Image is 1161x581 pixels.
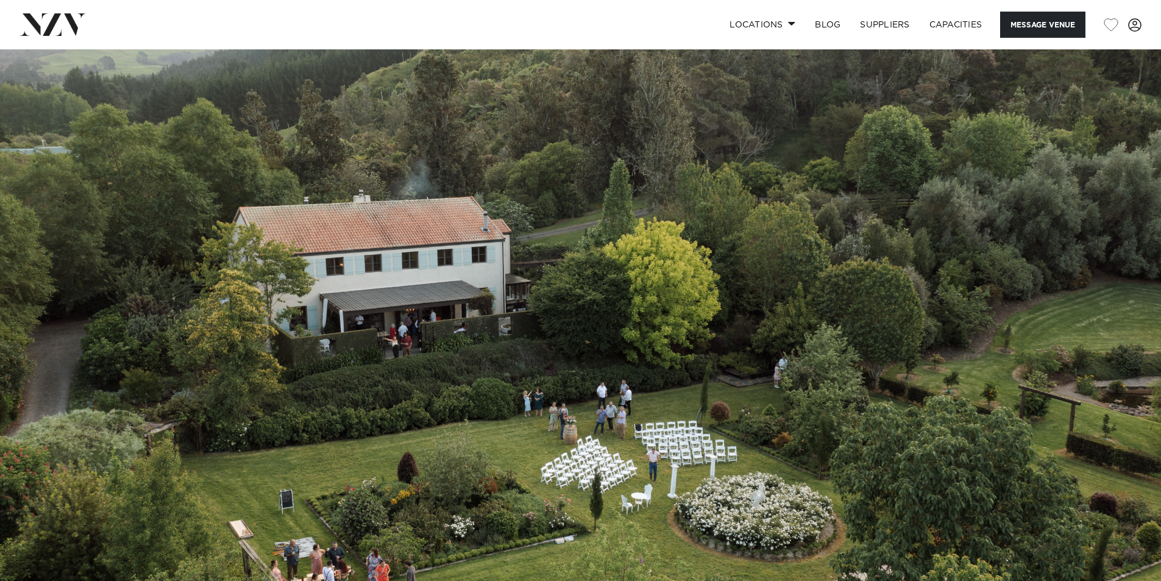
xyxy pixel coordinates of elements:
[720,12,805,38] a: Locations
[920,12,992,38] a: Capacities
[850,12,919,38] a: SUPPLIERS
[1000,12,1085,38] button: Message Venue
[20,13,86,35] img: nzv-logo.png
[805,12,850,38] a: BLOG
